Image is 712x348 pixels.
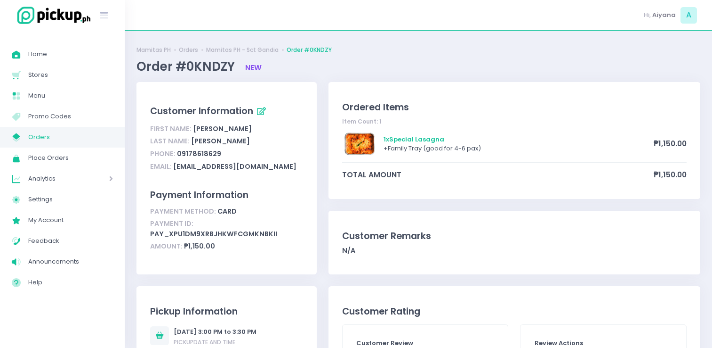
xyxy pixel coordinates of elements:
[150,162,172,171] span: Email:
[136,58,238,75] span: Order #0KNDZY
[356,339,413,348] span: Customer Review
[652,10,676,20] span: Aiyana
[28,48,113,60] span: Home
[206,46,279,54] a: Mamitas PH - Sct Gandia
[28,131,113,143] span: Orders
[150,148,303,160] div: 09178618629
[680,7,697,24] span: A
[28,276,113,289] span: Help
[150,305,303,318] div: Pickup Information
[150,218,303,240] div: pay_Xpu1DM9xRBJhkWFcGmKNbKii
[150,135,303,148] div: [PERSON_NAME]
[150,205,303,218] div: card
[174,338,235,346] span: Pickup date and time
[150,188,303,202] div: Payment Information
[287,46,332,54] a: Order #0KNDZY
[654,169,687,180] span: ₱1,150.00
[179,46,198,54] a: Orders
[535,339,583,348] span: Review Actions
[150,240,303,253] div: ₱1,150.00
[28,110,113,123] span: Promo Codes
[28,193,113,206] span: Settings
[174,327,256,337] div: [DATE] 3:00 PM to 3:30 PM
[28,69,113,81] span: Stores
[644,10,651,20] span: Hi,
[342,229,687,243] div: Customer Remarks
[150,160,303,173] div: [EMAIL_ADDRESS][DOMAIN_NAME]
[28,90,113,102] span: Menu
[342,169,654,180] span: total amount
[342,305,687,318] div: Customer Rating
[150,104,303,120] div: Customer Information
[150,124,192,133] span: First Name:
[150,123,303,135] div: [PERSON_NAME]
[150,136,190,146] span: Last Name:
[150,219,193,228] span: Payment ID:
[150,241,183,251] span: Amount:
[28,152,113,164] span: Place Orders
[28,214,113,226] span: My Account
[12,5,92,25] img: logo
[28,235,113,247] span: Feedback
[245,63,262,73] span: new
[28,256,113,268] span: Announcements
[28,173,82,185] span: Analytics
[150,207,216,216] span: Payment Method:
[136,46,171,54] a: Mamitas PH
[342,246,687,256] div: N/A
[150,149,176,158] span: Phone:
[342,117,687,126] div: Item Count: 1
[342,100,687,114] div: Ordered Items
